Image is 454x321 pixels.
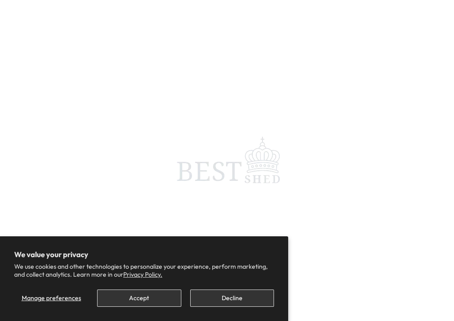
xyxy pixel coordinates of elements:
p: We use cookies and other technologies to personalize your experience, perform marketing, and coll... [14,262,274,278]
button: Decline [190,290,274,307]
h2: We value your privacy [14,251,274,258]
span: Manage preferences [22,294,81,302]
button: Accept [97,290,181,307]
button: Manage preferences [14,290,88,307]
a: Privacy Policy. [123,270,162,278]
